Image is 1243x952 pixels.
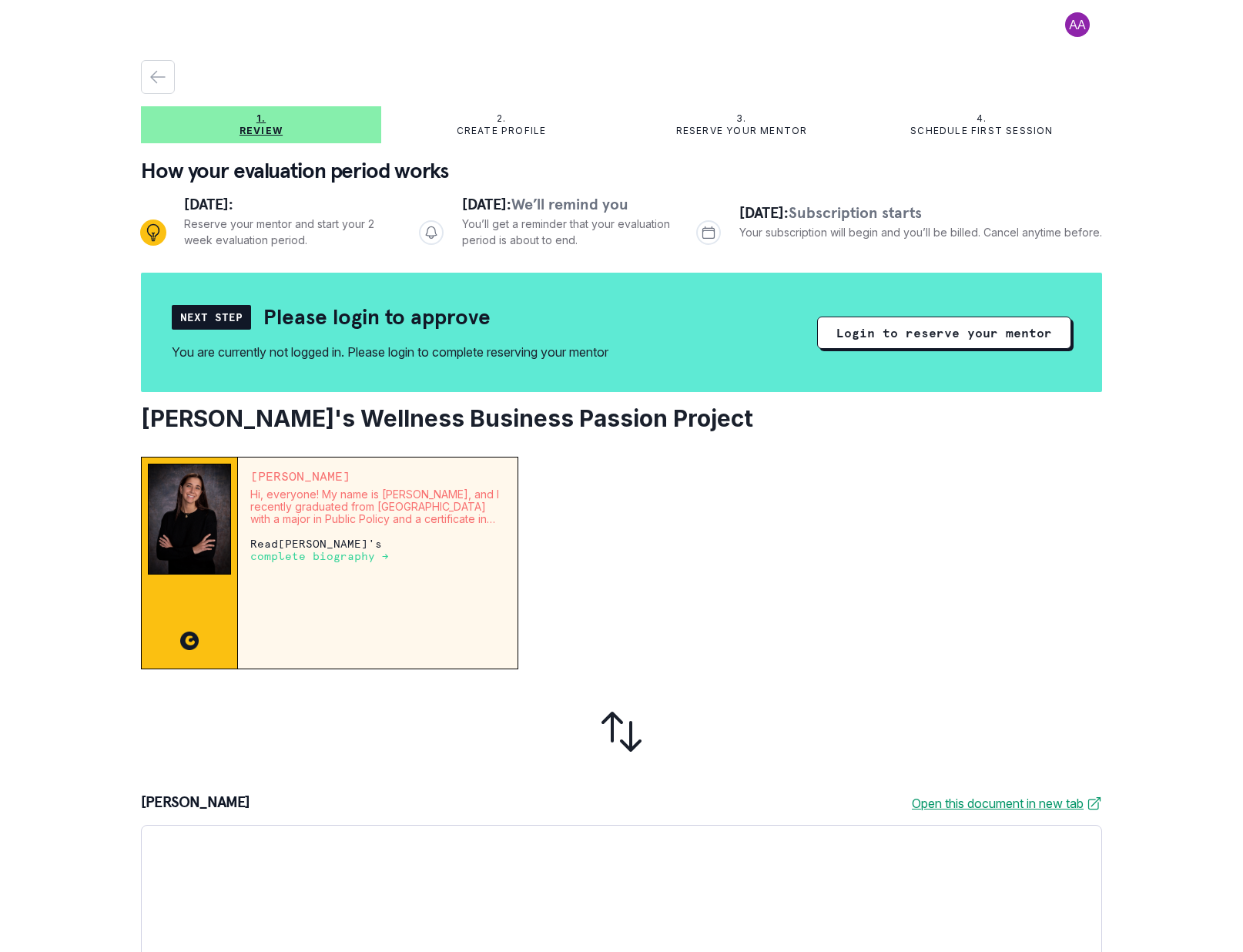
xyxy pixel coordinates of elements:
[910,125,1053,137] p: Schedule first session
[180,632,199,650] img: CC image
[148,464,231,574] img: Mentor Image
[141,156,1102,186] p: How your evaluation period works
[184,194,233,214] span: [DATE]:
[739,203,789,223] span: [DATE]:
[977,112,987,125] p: 4.
[1053,12,1102,37] button: profile picture
[462,216,672,248] p: You’ll get a reminder that your evaluation period is about to end.
[457,125,547,137] p: Create profile
[250,550,389,562] p: complete biography →
[250,538,505,562] p: Read [PERSON_NAME] 's
[250,470,505,482] p: [PERSON_NAME]
[676,125,808,137] p: Reserve your mentor
[172,343,608,361] div: You are currently not logged in. Please login to complete reserving your mentor
[172,305,251,330] div: Next Step
[462,194,511,214] span: [DATE]:
[141,193,1102,273] div: Progress
[817,317,1071,349] button: Login to reserve your mentor
[739,224,1102,240] p: Your subscription will begin and you’ll be billed. Cancel anytime before.
[184,216,394,248] p: Reserve your mentor and start your 2 week evaluation period.
[141,794,250,813] p: [PERSON_NAME]
[736,112,746,125] p: 3.
[250,488,505,525] p: Hi, everyone! My name is [PERSON_NAME], and I recently graduated from [GEOGRAPHIC_DATA] with a ma...
[256,112,266,125] p: 1.
[912,794,1102,813] a: Open this document in new tab
[240,125,283,137] p: Review
[511,194,628,214] span: We’ll remind you
[789,203,922,223] span: Subscription starts
[263,303,491,330] h2: Please login to approve
[141,404,1102,432] h2: [PERSON_NAME]'s Wellness Business Passion Project
[497,112,506,125] p: 2.
[250,549,389,562] a: complete biography →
